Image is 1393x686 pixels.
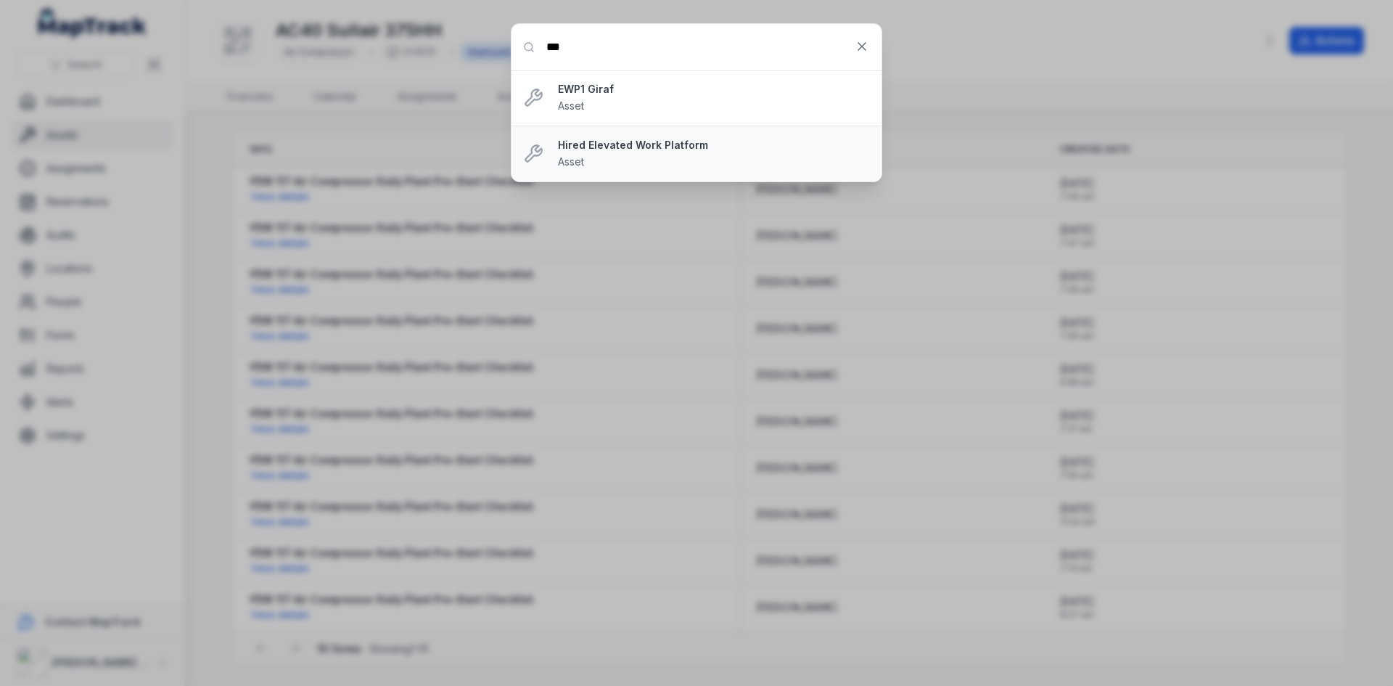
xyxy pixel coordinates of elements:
[558,99,584,112] span: Asset
[558,82,870,97] strong: EWP1 Giraf
[558,155,584,168] span: Asset
[558,82,870,114] a: EWP1 GirafAsset
[558,138,870,152] strong: Hired Elevated Work Platform
[558,138,870,170] a: Hired Elevated Work PlatformAsset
